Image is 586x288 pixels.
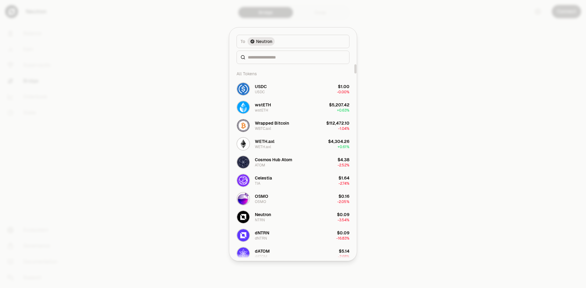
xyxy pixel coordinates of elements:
[233,190,353,208] button: OSMO LogoOSMOOSMO$0.16-2.05%
[233,80,353,98] button: USDC LogoUSDCUSDC$1.00-0.00%
[233,171,353,190] button: TIA LogoCelestiaTIA$1.64-2.74%
[337,212,349,218] div: $0.09
[255,144,271,149] div: WETH.axl
[338,181,349,186] span: -2.74%
[237,211,249,223] img: NTRN Logo
[237,119,249,132] img: WBTC.axl Logo
[255,102,271,108] div: wstETH
[237,138,249,150] img: WETH.axl Logo
[233,116,353,135] button: WBTC.axl LogoWrapped BitcoinWBTC.axl$112,472.10-1.04%
[255,120,289,126] div: Wrapped Bitcoin
[255,236,267,241] div: dNTRN
[233,153,353,171] button: ATOM LogoCosmos Hub AtomATOM$4.38-2.52%
[255,84,267,90] div: USDC
[255,138,274,144] div: WETH.axl
[255,181,260,186] div: TIA
[233,68,353,80] div: All Tokens
[338,218,349,222] span: -3.54%
[255,126,271,131] div: WBTC.axl
[237,83,249,95] img: USDC Logo
[237,174,249,187] img: TIA Logo
[255,212,271,218] div: Neutron
[255,108,268,113] div: wstETH
[338,163,349,168] span: -2.52%
[250,39,255,44] img: Neutron Logo
[237,156,249,168] img: ATOM Logo
[241,38,245,44] span: To
[255,90,265,94] div: USDC
[338,193,349,199] div: $0.16
[338,175,349,181] div: $1.64
[337,90,349,94] span: -0.00%
[255,163,265,168] div: ATOM
[337,230,349,236] div: $0.09
[237,193,249,205] img: OSMO Logo
[337,199,349,204] span: -2.05%
[328,138,349,144] div: $4,304.26
[338,157,349,163] div: $4.38
[237,35,349,48] button: ToNeutron LogoNeutron
[255,218,265,222] div: NTRN
[255,193,268,199] div: OSMO
[233,98,353,116] button: wstETH LogowstETHwstETH$5,207.42+0.63%
[255,248,270,254] div: dATOM
[237,247,249,260] img: dATOM Logo
[256,38,272,44] span: Neutron
[336,236,349,241] span: -16.83%
[255,199,266,204] div: OSMO
[337,108,349,113] span: + 0.63%
[326,120,349,126] div: $112,472.10
[338,254,349,259] span: -2.68%
[233,208,353,226] button: NTRN LogoNeutronNTRN$0.09-3.54%
[255,230,269,236] div: dNTRN
[233,135,353,153] button: WETH.axl LogoWETH.axlWETH.axl$4,304.26+0.61%
[338,84,349,90] div: $1.00
[237,229,249,241] img: dNTRN Logo
[338,144,349,149] span: + 0.61%
[255,157,292,163] div: Cosmos Hub Atom
[233,226,353,244] button: dNTRN LogodNTRNdNTRN$0.09-16.83%
[338,126,349,131] span: -1.04%
[255,175,272,181] div: Celestia
[339,248,349,254] div: $5.14
[329,102,349,108] div: $5,207.42
[237,101,249,113] img: wstETH Logo
[233,244,353,263] button: dATOM LogodATOMdATOM$5.14-2.68%
[255,254,267,259] div: dATOM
